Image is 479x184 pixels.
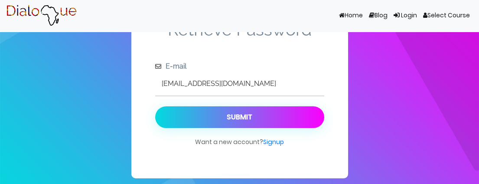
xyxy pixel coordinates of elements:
[391,7,420,24] a: Login
[6,5,77,26] img: Brand
[420,7,473,24] a: Select Course
[155,20,324,61] span: Retrieve Password
[163,62,186,70] span: E-mail
[336,7,366,24] a: Home
[155,72,324,95] input: Enter e-mail
[263,138,284,146] a: Signup
[195,137,284,155] span: Want a new account?
[227,113,252,121] div: Submit
[366,7,391,24] a: Blog
[155,106,324,128] button: Submit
